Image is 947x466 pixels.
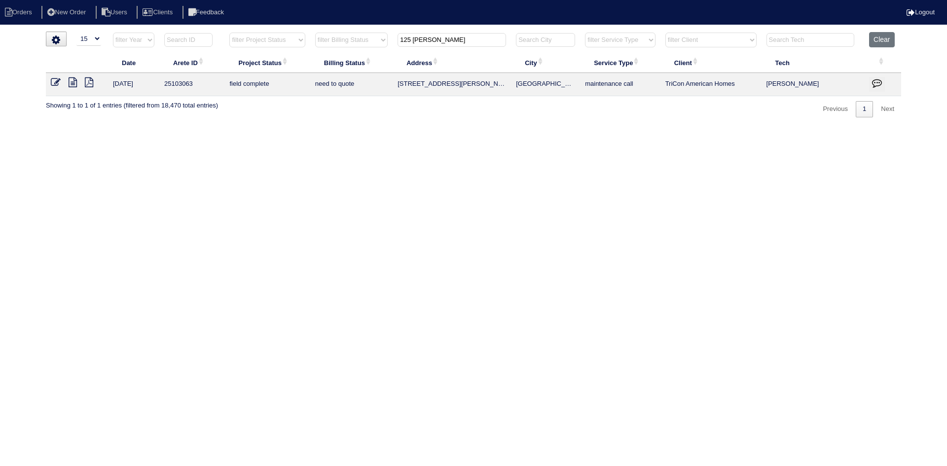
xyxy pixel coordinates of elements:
[511,52,580,73] th: City: activate to sort column ascending
[310,52,393,73] th: Billing Status: activate to sort column ascending
[159,52,224,73] th: Arete ID: activate to sort column ascending
[137,8,181,16] a: Clients
[511,73,580,96] td: [GEOGRAPHIC_DATA]
[310,73,393,96] td: need to quote
[907,8,935,16] a: Logout
[869,32,894,47] button: Clear
[393,73,511,96] td: [STREET_ADDRESS][PERSON_NAME]
[660,52,762,73] th: Client: activate to sort column ascending
[874,101,901,117] a: Next
[762,52,865,73] th: Tech
[762,73,865,96] td: [PERSON_NAME]
[108,52,159,73] th: Date
[96,8,135,16] a: Users
[580,52,660,73] th: Service Type: activate to sort column ascending
[856,101,873,117] a: 1
[393,52,511,73] th: Address: activate to sort column ascending
[46,96,218,110] div: Showing 1 to 1 of 1 entries (filtered from 18,470 total entries)
[164,33,213,47] input: Search ID
[224,73,310,96] td: field complete
[766,33,854,47] input: Search Tech
[516,33,575,47] input: Search City
[41,6,94,19] li: New Order
[864,52,901,73] th: : activate to sort column ascending
[137,6,181,19] li: Clients
[224,52,310,73] th: Project Status: activate to sort column ascending
[816,101,855,117] a: Previous
[108,73,159,96] td: [DATE]
[182,6,232,19] li: Feedback
[41,8,94,16] a: New Order
[398,33,506,47] input: Search Address
[660,73,762,96] td: TriCon American Homes
[96,6,135,19] li: Users
[159,73,224,96] td: 25103063
[580,73,660,96] td: maintenance call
